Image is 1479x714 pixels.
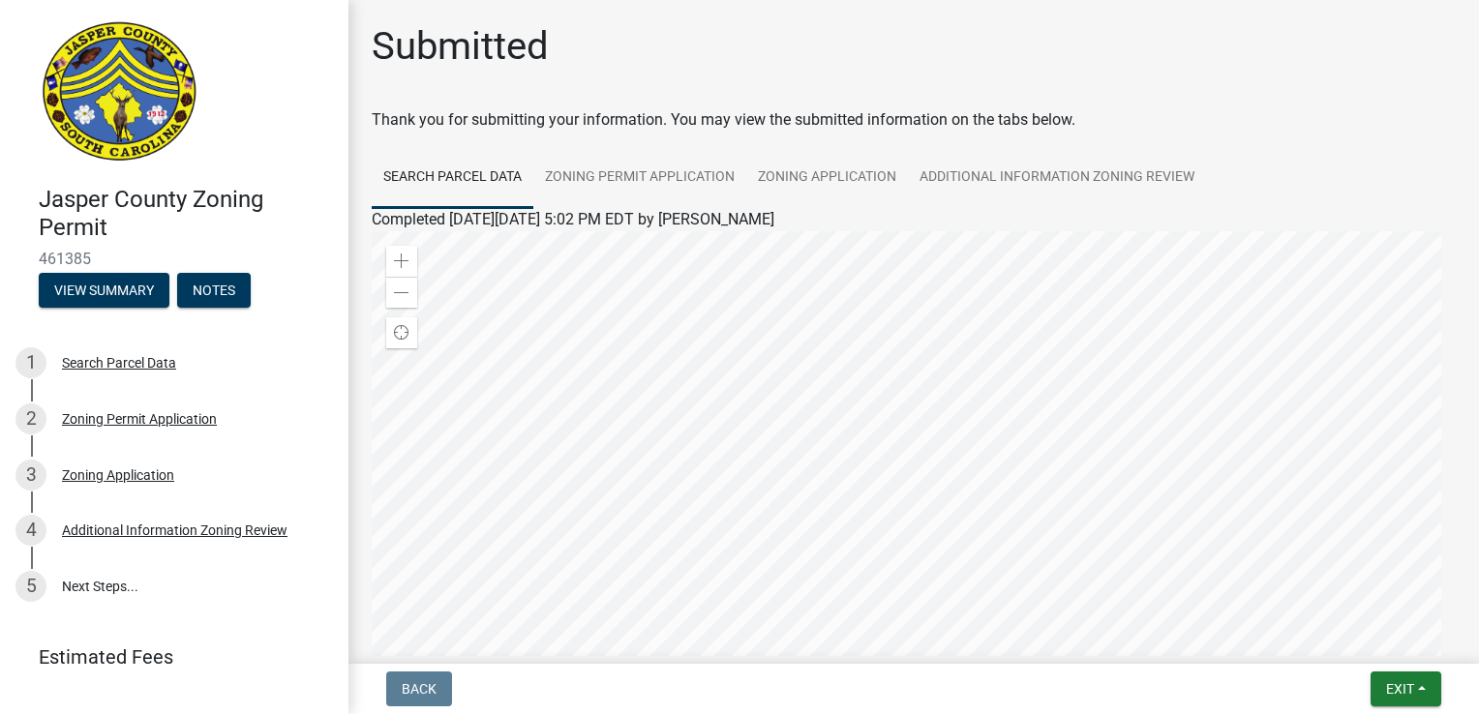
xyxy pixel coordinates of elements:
[62,523,287,537] div: Additional Information Zoning Review
[39,20,200,165] img: Jasper County, South Carolina
[177,273,251,308] button: Notes
[62,356,176,370] div: Search Parcel Data
[177,283,251,299] wm-modal-confirm: Notes
[908,147,1206,209] a: Additional Information Zoning Review
[1386,681,1414,697] span: Exit
[39,250,310,268] span: 461385
[15,638,317,676] a: Estimated Fees
[1371,671,1441,706] button: Exit
[39,283,169,299] wm-modal-confirm: Summary
[402,681,437,697] span: Back
[15,403,46,434] div: 2
[386,671,452,706] button: Back
[372,108,1456,132] div: Thank you for submitting your information. You may view the submitted information on the tabs below.
[386,317,417,348] div: Find my location
[15,347,46,378] div: 1
[372,210,774,228] span: Completed [DATE][DATE] 5:02 PM EDT by [PERSON_NAME]
[746,147,908,209] a: Zoning Application
[62,412,217,426] div: Zoning Permit Application
[372,147,533,209] a: Search Parcel Data
[62,468,174,482] div: Zoning Application
[15,571,46,602] div: 5
[15,515,46,546] div: 4
[15,460,46,491] div: 3
[386,246,417,277] div: Zoom in
[386,277,417,308] div: Zoom out
[39,186,333,242] h4: Jasper County Zoning Permit
[39,273,169,308] button: View Summary
[533,147,746,209] a: Zoning Permit Application
[372,23,549,70] h1: Submitted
